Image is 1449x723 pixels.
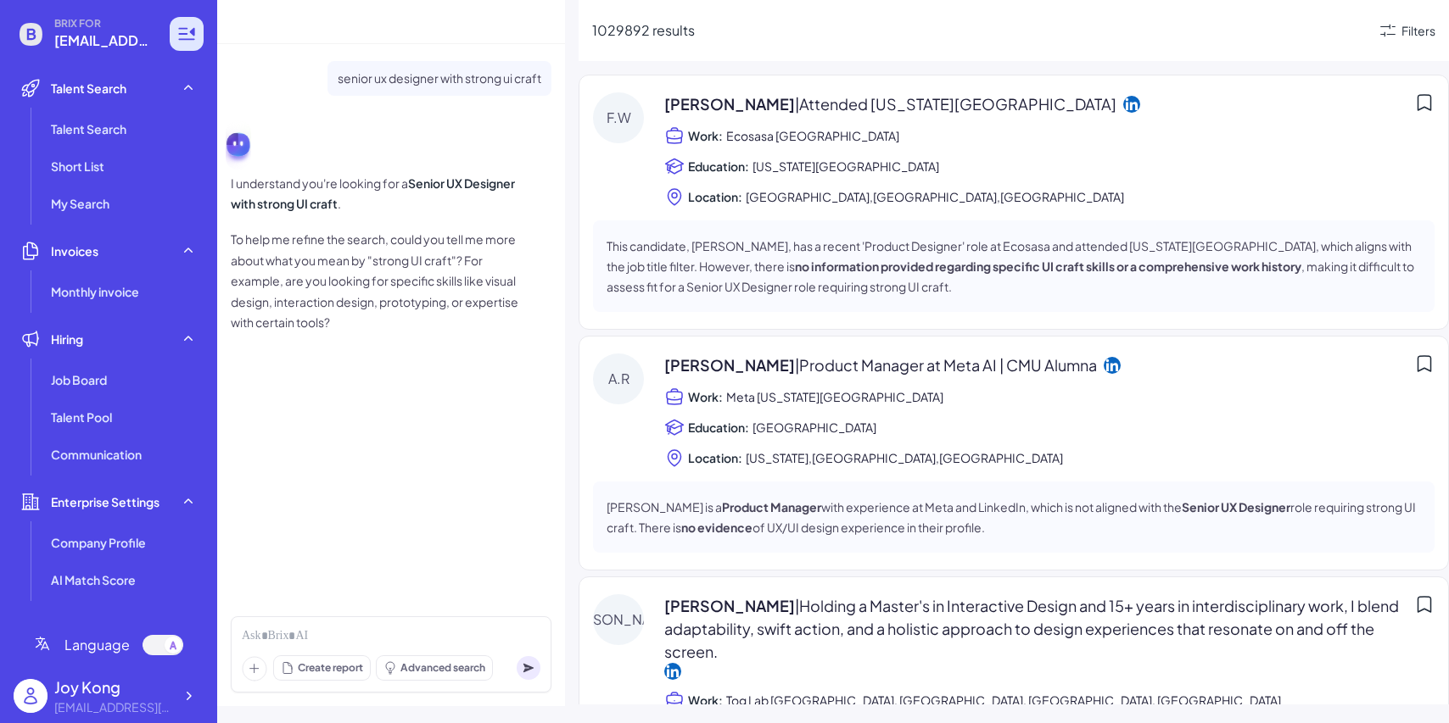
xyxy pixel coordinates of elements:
[746,448,1063,468] span: [US_STATE],[GEOGRAPHIC_DATA],[GEOGRAPHIC_DATA]
[51,120,126,137] span: Talent Search
[51,158,104,175] span: Short List
[688,449,742,466] span: Location:
[51,80,126,97] span: Talent Search
[752,156,939,176] span: [US_STATE][GEOGRAPHIC_DATA]
[54,17,156,31] span: BRIX FOR
[664,92,1116,115] span: [PERSON_NAME]
[688,419,749,436] span: Education:
[688,692,723,709] span: Work:
[51,446,142,463] span: Communication
[51,371,107,388] span: Job Board
[607,236,1421,297] p: This candidate, [PERSON_NAME], has a recent 'Product Designer' role at Ecosasa and attended [US_S...
[664,596,1399,661] span: | Holding a Master's in Interactive Design and 15+ years in interdisciplinary work, I blend adapt...
[51,409,112,425] span: Talent Pool
[54,676,173,698] div: Joy Kong
[1182,499,1290,514] strong: Senior UX Designer
[51,493,159,510] span: Enterprise Settings
[592,21,695,39] span: 1029892 results
[593,353,644,404] div: A.R
[1401,22,1435,40] div: Filters
[14,679,48,713] img: user_logo.png
[338,68,541,89] p: senior ux designer with strong ui craft
[54,698,173,716] div: joy@joinbrix.com
[593,92,644,143] div: F.W
[64,635,130,655] span: Language
[51,283,139,300] span: Monthly invoice
[231,173,519,214] p: I understand you're looking for a .
[688,127,723,144] span: Work:
[400,660,485,676] span: Advanced search
[664,594,1407,663] span: [PERSON_NAME]
[51,534,146,551] span: Company Profile
[51,195,109,212] span: My Search
[664,353,1097,376] span: [PERSON_NAME]
[688,188,742,205] span: Location:
[593,594,644,645] div: [PERSON_NAME]
[54,31,156,51] span: joy@joinbrix.com
[795,94,1116,114] span: | Attended [US_STATE][GEOGRAPHIC_DATA]
[726,125,899,146] span: Ecosasa [GEOGRAPHIC_DATA]
[688,158,749,175] span: Education:
[722,499,821,514] strong: Product Manager
[688,388,723,405] span: Work:
[726,387,943,407] span: Meta [US_STATE][GEOGRAPHIC_DATA]
[752,417,876,437] span: [GEOGRAPHIC_DATA]
[231,229,519,333] p: To help me refine the search, could you tell me more about what you mean by "strong UI craft"? Fo...
[795,355,1097,375] span: | Product Manager at Meta AI | CMU Alumna
[795,259,1301,274] strong: no information provided regarding specific UI craft skills or a comprehensive work history
[51,571,136,588] span: AI Match Score
[746,186,1124,207] span: [GEOGRAPHIC_DATA],[GEOGRAPHIC_DATA],[GEOGRAPHIC_DATA]
[51,331,83,348] span: Hiring
[298,660,363,676] span: Create report
[726,690,1281,710] span: Tog Lab [GEOGRAPHIC_DATA], [GEOGRAPHIC_DATA], [GEOGRAPHIC_DATA], [GEOGRAPHIC_DATA]
[681,520,752,535] strong: no evidence
[607,497,1421,537] p: [PERSON_NAME] is a with experience at Meta and LinkedIn, which is not aligned with the role requi...
[51,242,98,259] span: Invoices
